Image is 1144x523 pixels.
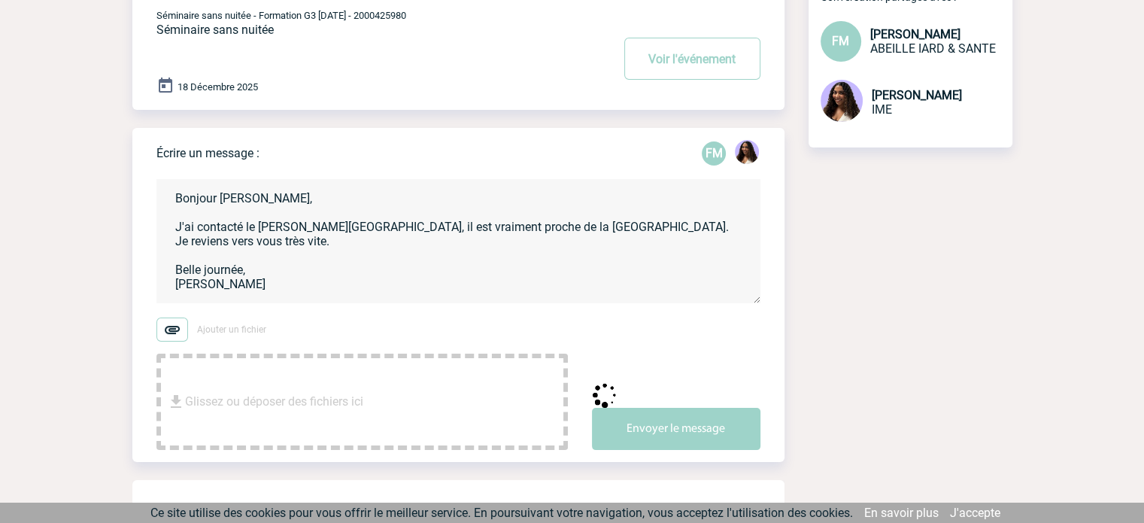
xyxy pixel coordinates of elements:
[832,34,849,48] span: FM
[150,506,853,520] span: Ce site utilise des cookies pour vous offrir le meilleur service. En poursuivant votre navigation...
[735,140,759,167] div: Jessica NETO BOGALHO
[872,88,962,102] span: [PERSON_NAME]
[870,27,960,41] span: [PERSON_NAME]
[167,393,185,411] img: file_download.svg
[197,324,266,335] span: Ajouter un fichier
[156,10,406,21] span: Séminaire sans nuitée - Formation G3 [DATE] - 2000425980
[821,80,863,122] img: 131234-0.jpg
[735,140,759,164] img: 131234-0.jpg
[178,81,258,93] span: 18 Décembre 2025
[950,506,1000,520] a: J'accepte
[864,506,939,520] a: En savoir plus
[156,146,259,160] p: Écrire un message :
[870,41,996,56] span: ABEILLE IARD & SANTE
[872,102,892,117] span: IME
[702,141,726,166] p: FM
[624,38,760,80] button: Voir l'événement
[156,23,274,37] span: Séminaire sans nuitée
[185,364,363,439] span: Glissez ou déposer des fichiers ici
[592,408,760,450] button: Envoyer le message
[702,141,726,166] div: Florence MATHIEU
